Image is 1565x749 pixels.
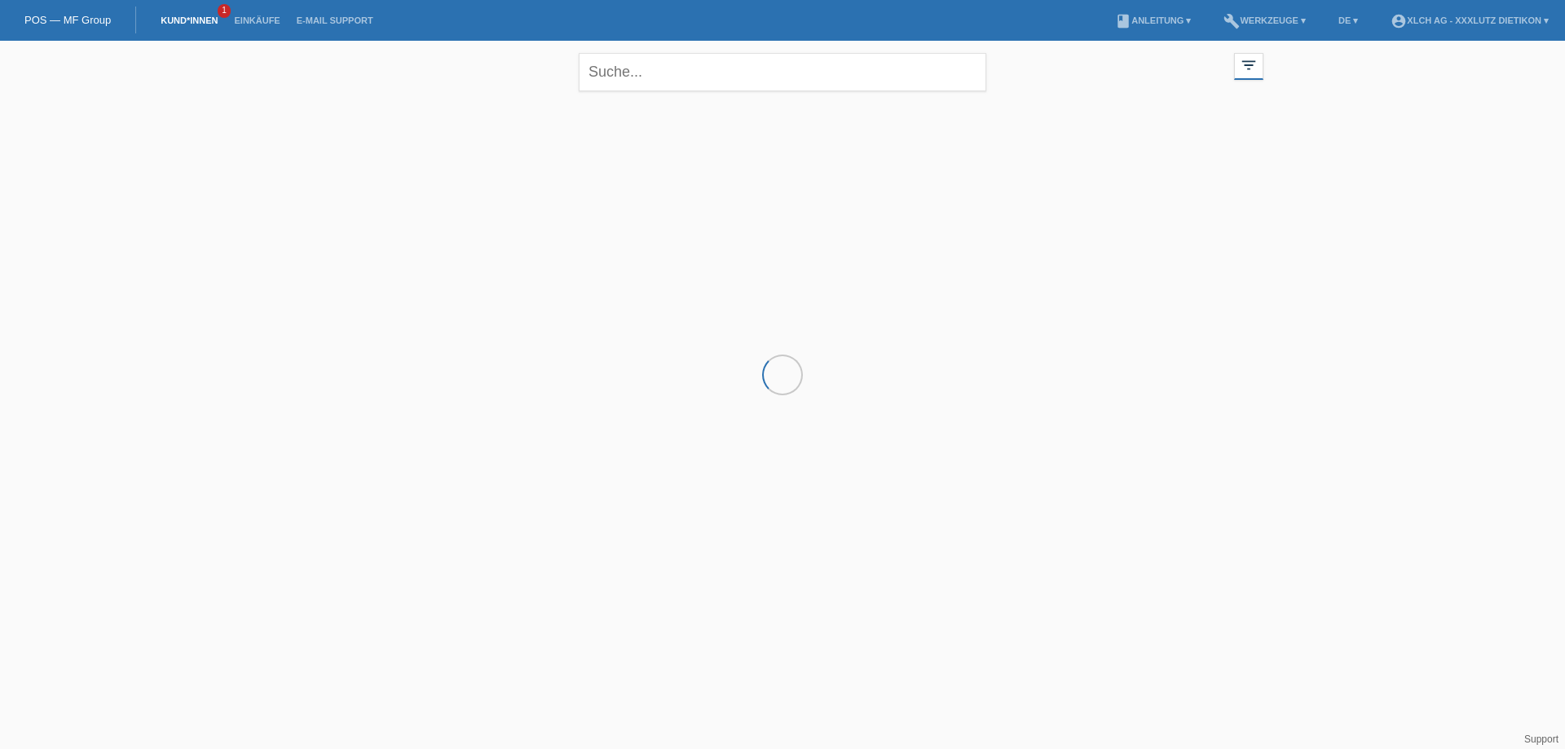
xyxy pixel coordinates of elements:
a: bookAnleitung ▾ [1107,15,1199,25]
i: book [1115,13,1131,29]
input: Suche... [579,53,986,91]
i: build [1223,13,1240,29]
span: 1 [218,4,231,18]
a: Einkäufe [226,15,288,25]
a: Kund*innen [152,15,226,25]
a: Support [1524,734,1558,745]
i: filter_list [1240,56,1258,74]
i: account_circle [1391,13,1407,29]
a: E-Mail Support [289,15,381,25]
a: DE ▾ [1330,15,1366,25]
a: POS — MF Group [24,14,111,26]
a: account_circleXLCH AG - XXXLutz Dietikon ▾ [1382,15,1557,25]
a: buildWerkzeuge ▾ [1215,15,1314,25]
